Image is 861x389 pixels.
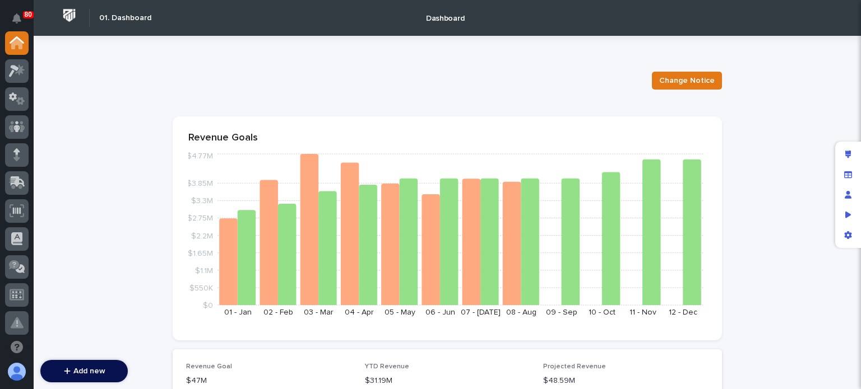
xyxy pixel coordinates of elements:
[189,284,213,292] tspan: $550K
[543,375,709,387] p: $48.59M
[838,225,858,245] div: App settings
[425,308,455,316] text: 06 - Jun
[461,308,501,316] text: 07 - [DATE]
[838,185,858,205] div: Manage users
[659,75,715,86] span: Change Notice
[669,308,697,316] text: 12 - Dec
[224,308,252,316] text: 01 - Jan
[345,308,374,316] text: 04 - Apr
[652,72,722,90] button: Change Notice
[589,308,615,316] text: 10 - Oct
[546,308,577,316] text: 09 - Sep
[186,375,351,387] p: $47M
[385,308,415,316] text: 05 - May
[195,266,213,274] tspan: $1.1M
[99,13,151,23] h2: 01. Dashboard
[188,132,706,144] p: Revenue Goals
[838,144,858,165] div: Edit layout
[187,152,213,160] tspan: $4.77M
[5,335,29,359] button: Open support chat
[40,360,128,382] button: Add new
[629,308,656,316] text: 11 - Nov
[304,308,334,316] text: 03 - Mar
[191,197,213,205] tspan: $3.3M
[186,363,232,370] span: Revenue Goal
[25,11,32,18] p: 80
[365,375,530,387] p: $31.19M
[5,360,29,383] button: users-avatar
[14,13,29,31] div: Notifications80
[188,249,213,257] tspan: $1.65M
[187,180,213,188] tspan: $3.85M
[263,308,293,316] text: 02 - Feb
[191,232,213,240] tspan: $2.2M
[203,302,213,310] tspan: $0
[838,165,858,185] div: Manage fields and data
[5,7,29,30] button: Notifications
[506,308,536,316] text: 08 - Aug
[543,363,606,370] span: Projected Revenue
[187,214,213,222] tspan: $2.75M
[59,5,80,26] img: Workspace Logo
[365,363,409,370] span: YTD Revenue
[838,205,858,225] div: Preview as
